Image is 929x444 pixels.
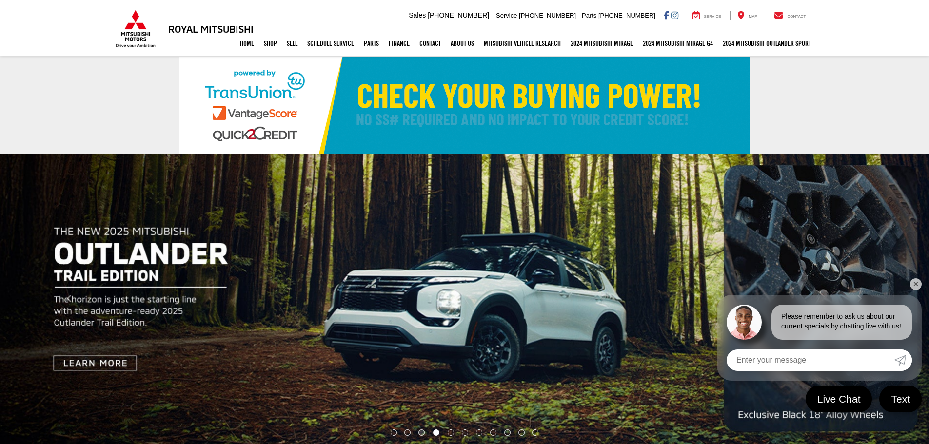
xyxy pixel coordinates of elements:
[433,429,439,436] li: Go to slide number 4.
[404,429,411,436] li: Go to slide number 2.
[771,305,912,340] div: Please remember to ask us about our current specials by chatting live with us!
[598,12,655,19] span: [PHONE_NUMBER]
[476,429,482,436] li: Go to slide number 7.
[490,429,496,436] li: Go to slide number 8.
[462,429,468,436] li: Go to slide number 6.
[685,11,729,20] a: Service
[179,57,750,154] img: Check Your Buying Power
[384,31,415,56] a: Finance
[767,11,813,20] a: Contact
[812,392,866,405] span: Live Chat
[448,429,454,436] li: Go to slide number 5.
[638,31,718,56] a: 2024 Mitsubishi Mirage G4
[730,11,764,20] a: Map
[806,386,872,412] a: Live Chat
[566,31,638,56] a: 2024 Mitsubishi Mirage
[418,429,425,436] li: Go to slide number 3.
[704,14,721,19] span: Service
[504,429,511,436] li: Go to slide number 9.
[894,349,912,371] a: Submit
[519,12,576,19] span: [PHONE_NUMBER]
[879,386,922,412] a: Text
[749,14,757,19] span: Map
[114,10,158,48] img: Mitsubishi
[664,11,669,19] a: Facebook: Click to visit our Facebook page
[428,11,489,19] span: [PHONE_NUMBER]
[518,429,525,436] li: Go to slide number 10.
[391,429,397,436] li: Go to slide number 1.
[168,23,254,34] h3: Royal Mitsubishi
[532,429,538,436] li: Go to slide number 11.
[671,11,678,19] a: Instagram: Click to visit our Instagram page
[359,31,384,56] a: Parts: Opens in a new tab
[727,349,894,371] input: Enter your message
[790,174,929,425] button: Click to view next picture.
[479,31,566,56] a: Mitsubishi Vehicle Research
[235,31,259,56] a: Home
[259,31,282,56] a: Shop
[415,31,446,56] a: Contact
[446,31,479,56] a: About Us
[409,11,426,19] span: Sales
[496,12,517,19] span: Service
[886,392,915,405] span: Text
[582,12,596,19] span: Parts
[727,305,762,340] img: Agent profile photo
[302,31,359,56] a: Schedule Service: Opens in a new tab
[787,14,806,19] span: Contact
[718,31,816,56] a: 2024 Mitsubishi Outlander SPORT
[282,31,302,56] a: Sell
